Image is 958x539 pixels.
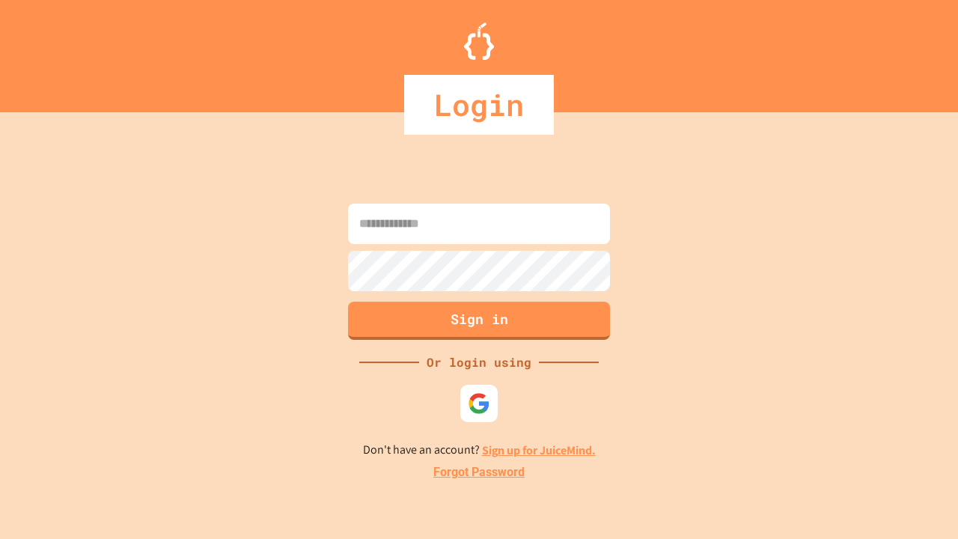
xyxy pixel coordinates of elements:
[348,302,610,340] button: Sign in
[464,22,494,60] img: Logo.svg
[404,75,554,135] div: Login
[834,414,943,478] iframe: chat widget
[363,441,596,460] p: Don't have an account?
[482,442,596,458] a: Sign up for JuiceMind.
[895,479,943,524] iframe: chat widget
[433,463,525,481] a: Forgot Password
[468,392,490,415] img: google-icon.svg
[419,353,539,371] div: Or login using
